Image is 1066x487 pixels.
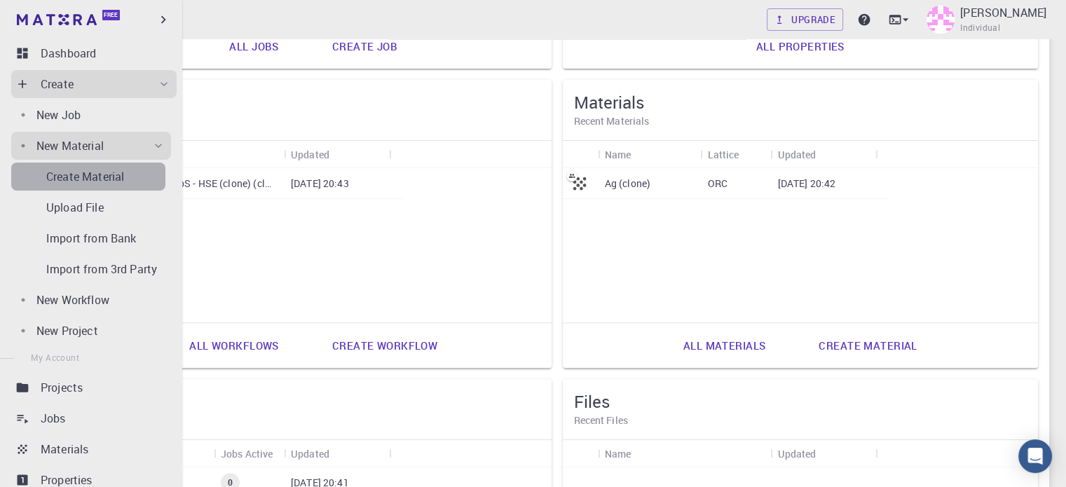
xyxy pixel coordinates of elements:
p: New Material [36,137,104,154]
p: [PERSON_NAME] [960,4,1046,21]
img: logo [17,14,97,25]
a: All jobs [214,29,294,63]
img: Luca Loffi [927,6,955,34]
h5: Materials [574,91,1027,114]
p: [DATE] 20:42 [777,177,835,191]
div: Name [598,141,701,168]
div: Name [605,141,631,168]
h6: Recent Projects [87,413,540,428]
p: Materials [41,441,88,458]
h5: Projects [87,390,540,413]
a: All materials [668,329,781,362]
h5: Files [574,390,1027,413]
div: Updated [770,141,875,168]
p: Ag (clone) [605,177,651,191]
p: Jobs [41,410,66,427]
div: Jobs Active [214,440,284,467]
h6: Recent Files [574,413,1027,428]
button: Sort [739,143,761,165]
div: Name [598,440,771,467]
a: Jobs [11,404,177,432]
div: Name [605,440,631,467]
div: Updated [291,141,329,168]
h6: Recent Workflows [87,114,540,129]
div: Updated [770,440,875,467]
div: Name [111,440,214,467]
button: Sort [631,143,653,165]
a: Create Material [11,163,165,191]
div: Jobs Active [221,440,273,467]
span: Soporte [28,10,78,22]
a: Import from 3rd Party [11,255,165,283]
button: Sort [329,143,352,165]
button: Sort [816,143,838,165]
p: Dashboard [41,45,96,62]
p: Create [41,76,74,92]
a: New Job [11,101,171,129]
h6: Recent Materials [574,114,1027,129]
div: Updated [291,440,329,467]
div: Updated [284,141,389,168]
a: Create job [317,29,413,63]
p: Import from Bank [46,230,136,247]
div: Lattice [707,141,739,168]
button: Sort [816,442,838,465]
span: My Account [31,352,79,363]
div: Icon [563,440,598,467]
div: Open Intercom Messenger [1018,439,1052,473]
p: Upload File [46,199,104,216]
button: Sort [631,442,653,465]
a: Projects [11,373,177,402]
div: Lattice [700,141,770,168]
span: Individual [960,21,1000,35]
p: Import from 3rd Party [46,261,157,277]
div: Updated [777,141,816,168]
p: New Project [36,322,98,339]
div: Name [111,141,284,168]
p: New Job [36,107,81,123]
div: Icon [563,141,598,168]
a: Dashboard [11,39,177,67]
a: Import from Bank [11,224,165,252]
p: ORC [707,177,727,191]
div: New Material [11,132,171,160]
button: Sort [329,442,352,465]
p: Create Material [46,168,124,185]
a: Create material [803,329,932,362]
a: Upload File [11,193,165,221]
a: Upgrade [767,8,843,31]
div: Updated [284,440,389,467]
div: Updated [777,440,816,467]
a: All workflows [174,329,294,362]
p: Projects [41,379,83,396]
a: New Project [11,317,171,345]
p: [DATE] 20:43 [291,177,349,191]
a: All properties [741,29,860,63]
p: Band Gap + DoS - HSE (clone) (clone) (clone) [118,177,277,191]
a: Materials [11,435,177,463]
div: Create [11,70,177,98]
p: New Workflow [36,291,109,308]
a: Create workflow [317,329,453,362]
a: New Workflow [11,286,171,314]
h5: Workflows [87,91,540,114]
